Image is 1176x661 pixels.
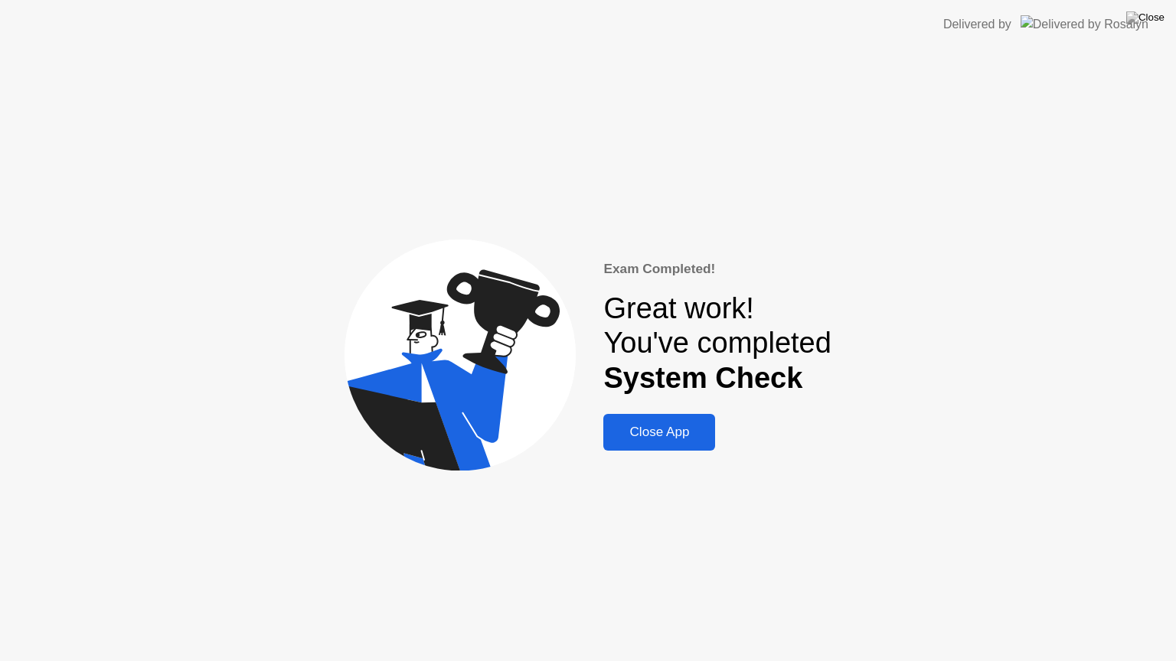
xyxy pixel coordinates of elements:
[603,259,831,279] div: Exam Completed!
[943,15,1011,34] div: Delivered by
[1126,11,1165,24] img: Close
[603,291,831,396] div: Great work! You've completed
[603,414,715,451] button: Close App
[608,425,710,440] div: Close App
[603,362,802,394] b: System Check
[1021,15,1148,33] img: Delivered by Rosalyn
